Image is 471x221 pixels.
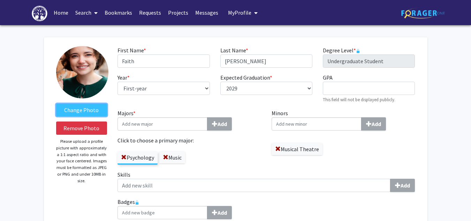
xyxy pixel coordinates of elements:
label: Badges [117,198,415,219]
img: High Point University Logo [32,6,48,21]
img: Profile Picture [56,46,108,98]
a: Home [50,0,72,25]
button: Skills [390,179,415,192]
label: First Name [117,46,146,54]
label: Psychology [117,152,158,163]
label: GPA [323,73,333,82]
a: Messages [192,0,222,25]
a: Requests [136,0,165,25]
label: Year [117,73,130,82]
label: Degree Level [323,46,360,54]
label: Musical Theatre [272,143,322,155]
span: My Profile [228,9,251,16]
label: Click to choose a primary major: [117,136,261,145]
input: Majors*Add [117,117,207,131]
small: This field will not be displayed publicly. [323,97,395,102]
label: ChangeProfile Picture [56,104,107,116]
b: Add [401,182,410,189]
button: Badges [207,206,232,219]
button: Majors* [207,117,232,131]
label: Last Name [220,46,248,54]
input: BadgesAdd [117,206,207,219]
a: Search [72,0,101,25]
p: Please upload a profile picture with approximately a 1:1 aspect ratio and with your face centered... [56,138,107,184]
a: Bookmarks [101,0,136,25]
label: Expected Graduation [220,73,272,82]
b: Add [218,209,227,216]
svg: This information is provided and automatically updated by High Point University and is not editab... [356,49,360,53]
iframe: Chat [5,190,30,216]
a: Projects [165,0,192,25]
b: Add [372,120,381,127]
label: Majors [117,109,261,131]
label: Skills [117,170,415,192]
label: Minors [272,109,415,131]
img: ForagerOne Logo [401,8,445,19]
button: Remove Photo [56,121,107,135]
b: Add [218,120,227,127]
input: SkillsAdd [117,179,390,192]
label: Music [159,152,185,163]
input: MinorsAdd [272,117,362,131]
button: Minors [361,117,386,131]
